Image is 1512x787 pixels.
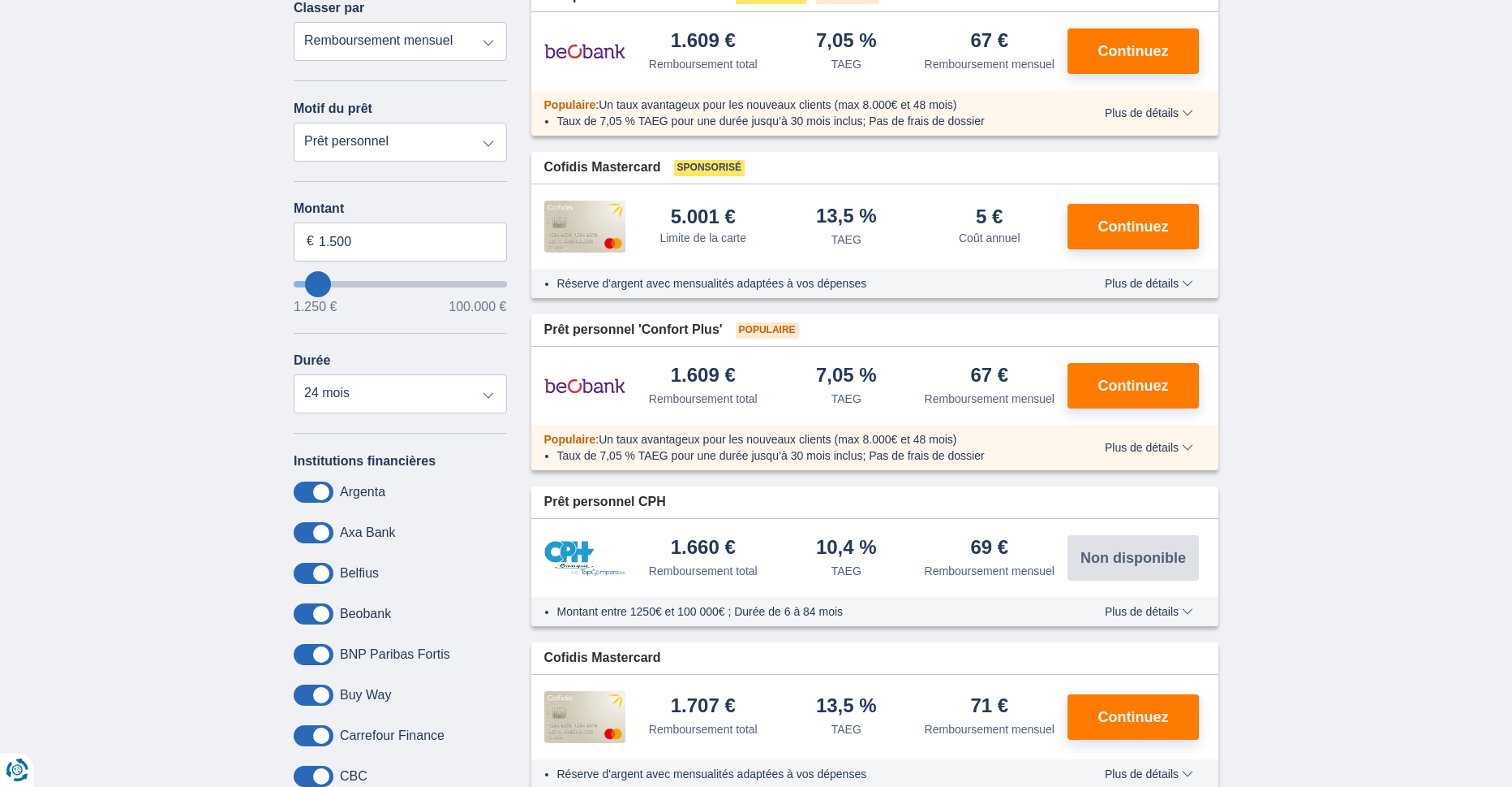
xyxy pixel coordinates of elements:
[816,696,877,718] div: 13,5 %
[970,696,1008,718] div: 71 €
[531,431,1071,448] div: :
[925,721,1055,737] div: Remboursement mensuel
[816,538,877,560] div: 10,4 %
[831,391,861,407] div: TAEG
[970,538,1008,560] div: 69 €
[544,98,596,111] span: Populaire
[959,230,1020,246] div: Coût annuel
[1098,44,1169,58] span: Continuez
[544,201,625,253] img: pret personnel Cofidis CC
[925,391,1055,407] div: Remboursement mensuel
[1067,28,1199,74] button: Continuez
[340,485,385,499] label: Argenta
[925,563,1055,579] div: Remboursement mensuel
[1093,277,1205,290] button: Plus de détails
[294,201,507,216] label: Montant
[340,647,450,662] label: BNP Paribas Fortis
[649,563,758,579] div: Remboursement total
[544,31,625,71] img: pret personnel Beobank
[649,391,758,407] div: Remboursement total
[557,275,1058,292] li: Réserve d'argent avec mensualités adaptées à vos dépenses
[340,729,445,743] label: Carrefour Finance
[599,98,956,111] span: Un taux avantageux pour les nouveaux clients (max 8.000€ et 48 mois)
[976,207,1003,227] div: 5 €
[340,688,391,703] label: Buy Way
[816,365,877,387] div: 7,05 %
[970,31,1008,53] div: 67 €
[307,232,314,251] span: €
[544,541,625,576] img: pret personnel CPH Banque
[544,321,723,339] span: Prêt personnel 'Confort Plus'
[294,281,507,288] input: wantToBorrow
[599,433,956,446] span: Un taux avantageux pour les nouveaux clients (max 8.000€ et 48 mois)
[1067,363,1199,409] button: Continuez
[671,365,736,387] div: 1.609 €
[831,231,861,248] div: TAEG
[340,566,379,581] label: Belfius
[1105,442,1193,453] span: Plus de détails
[544,158,661,177] span: Cofidis Mastercard
[1067,694,1199,740] button: Continuez
[925,56,1055,72] div: Remboursement mensuel
[294,301,337,314] span: 1.250 €
[340,525,395,540] label: Axa Bank
[557,448,1058,464] li: Taux de 7,05 % TAEG pour une durée jusqu’à 30 mois inclus; Pas de frais de dossier
[674,160,745,176] span: Sponsorisé
[544,433,596,446] span: Populaire
[1080,551,1186,565] span: Non disponible
[1105,278,1193,289] span: Plus de détails
[816,206,877,228] div: 13,5 %
[1093,605,1205,618] button: Plus de détails
[340,607,391,621] label: Beobank
[671,31,736,53] div: 1.609 €
[649,56,758,72] div: Remboursement total
[1098,378,1169,393] span: Continuez
[671,207,736,227] div: 5.001 €
[294,102,372,116] label: Motif du prêt
[816,31,877,53] div: 7,05 %
[449,301,506,314] span: 100.000 €
[1098,710,1169,724] span: Continuez
[1067,535,1199,581] button: Non disponible
[294,353,330,368] label: Durée
[1105,107,1193,119] span: Plus de détails
[557,113,1058,129] li: Taux de 7,05 % TAEG pour une durée jusqu’à 30 mois inclus; Pas de frais de dossier
[544,691,625,743] img: pret personnel Cofidis CC
[544,649,661,668] span: Cofidis Mastercard
[649,721,758,737] div: Remboursement total
[1105,606,1193,617] span: Plus de détails
[557,603,1058,620] li: Montant entre 1250€ et 100 000€ ; Durée de 6 à 84 mois
[340,769,367,784] label: CBC
[531,97,1071,113] div: :
[294,1,364,15] label: Classer par
[831,563,861,579] div: TAEG
[544,365,625,406] img: pret personnel Beobank
[671,696,736,718] div: 1.707 €
[1093,106,1205,119] button: Plus de détails
[1098,219,1169,234] span: Continuez
[1105,768,1193,780] span: Plus de détails
[1093,441,1205,454] button: Plus de détails
[831,56,861,72] div: TAEG
[831,721,861,737] div: TAEG
[1093,768,1205,781] button: Plus de détails
[671,538,736,560] div: 1.660 €
[659,230,746,246] div: Limite de la carte
[736,322,799,339] span: Populaire
[970,365,1008,387] div: 67 €
[1067,204,1199,249] button: Continuez
[294,454,436,469] label: Institutions financières
[557,766,1058,782] li: Réserve d'argent avec mensualités adaptées à vos dépenses
[544,493,666,512] span: Prêt personnel CPH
